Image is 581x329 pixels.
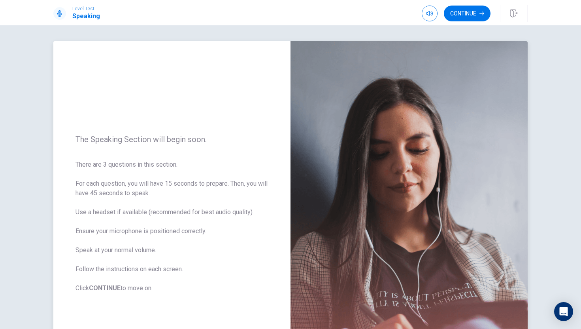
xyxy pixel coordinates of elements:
[72,6,100,11] span: Level Test
[554,302,573,321] div: Open Intercom Messenger
[89,284,121,292] b: CONTINUE
[72,11,100,21] h1: Speaking
[75,135,268,144] span: The Speaking Section will begin soon.
[75,160,268,293] span: There are 3 questions in this section. For each question, you will have 15 seconds to prepare. Th...
[444,6,490,21] button: Continue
